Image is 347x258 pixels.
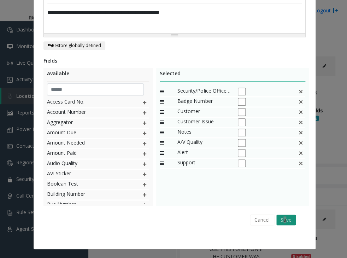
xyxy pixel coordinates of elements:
img: plusIcon.svg [142,118,147,128]
span: Support [177,159,230,168]
img: plusIcon.svg [142,98,147,107]
button: Save [276,215,296,225]
img: This is a default field and cannot be deleted. [298,138,304,147]
span: Amount Paid [47,149,127,158]
span: Aggregator [47,118,127,128]
span: Customer [177,107,230,117]
img: plusIcon.svg [142,139,147,148]
div: Selected [160,70,306,82]
img: plusIcon.svg [142,129,147,138]
img: false [298,87,304,96]
button: Restore globally defined [43,41,105,50]
span: A/V Quality [177,138,230,147]
span: Alert [177,148,230,158]
span: Access Card No. [47,98,127,107]
img: This is a default field and cannot be deleted. [298,159,304,168]
img: false [298,107,304,117]
img: This is a default field and cannot be deleted. [298,128,304,137]
img: This is a default field and cannot be deleted. [298,148,304,158]
span: Boolean Test [47,180,127,189]
img: plusIcon.svg [142,200,147,210]
span: Audio Quality [47,159,127,169]
span: AVI Sticker [47,170,127,179]
img: false [298,118,304,127]
img: plusIcon.svg [142,149,147,158]
span: Amount Needed [47,139,127,148]
img: plusIcon.svg [142,170,147,179]
span: Building Number [47,190,127,199]
span: Amount Due [47,129,127,138]
span: Badge Number [177,97,230,106]
div: Resize [44,34,305,37]
img: false [298,97,304,106]
span: Customer Issue [177,118,230,127]
div: Fields [43,57,306,64]
img: plusIcon.svg [142,108,147,117]
span: Security/Police Officer's Name [177,87,230,96]
div: Available [47,70,149,82]
button: Cancel [250,215,274,225]
img: plusIcon.svg [142,159,147,169]
span: Bus Number [47,200,127,210]
img: plusIcon.svg [142,190,147,199]
span: Account Number [47,108,127,117]
img: plusIcon.svg [142,180,147,189]
span: Notes [177,128,230,137]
